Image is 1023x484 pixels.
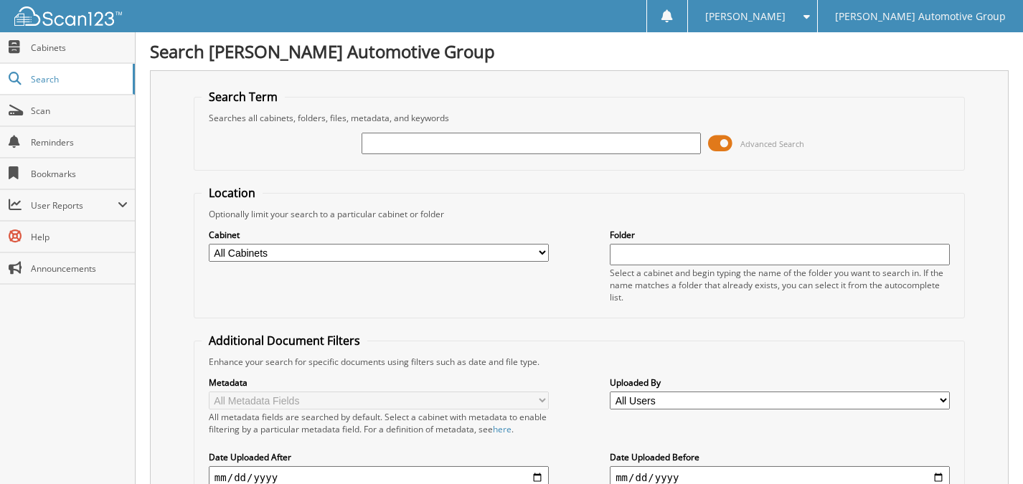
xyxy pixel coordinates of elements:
[610,376,950,389] label: Uploaded By
[705,12,786,21] span: [PERSON_NAME]
[493,423,511,435] a: here
[610,229,950,241] label: Folder
[202,185,263,201] legend: Location
[31,105,128,117] span: Scan
[31,42,128,54] span: Cabinets
[610,451,950,463] label: Date Uploaded Before
[31,73,126,85] span: Search
[150,39,1009,63] h1: Search [PERSON_NAME] Automotive Group
[209,376,549,389] label: Metadata
[610,267,950,303] div: Select a cabinet and begin typing the name of the folder you want to search in. If the name match...
[31,168,128,180] span: Bookmarks
[209,229,549,241] label: Cabinet
[31,136,128,148] span: Reminders
[31,231,128,243] span: Help
[740,138,804,149] span: Advanced Search
[202,89,285,105] legend: Search Term
[202,112,957,124] div: Searches all cabinets, folders, files, metadata, and keywords
[14,6,122,26] img: scan123-logo-white.svg
[31,262,128,275] span: Announcements
[202,356,957,368] div: Enhance your search for specific documents using filters such as date and file type.
[31,199,118,212] span: User Reports
[202,208,957,220] div: Optionally limit your search to a particular cabinet or folder
[202,333,367,348] legend: Additional Document Filters
[835,12,1006,21] span: [PERSON_NAME] Automotive Group
[209,411,549,435] div: All metadata fields are searched by default. Select a cabinet with metadata to enable filtering b...
[209,451,549,463] label: Date Uploaded After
